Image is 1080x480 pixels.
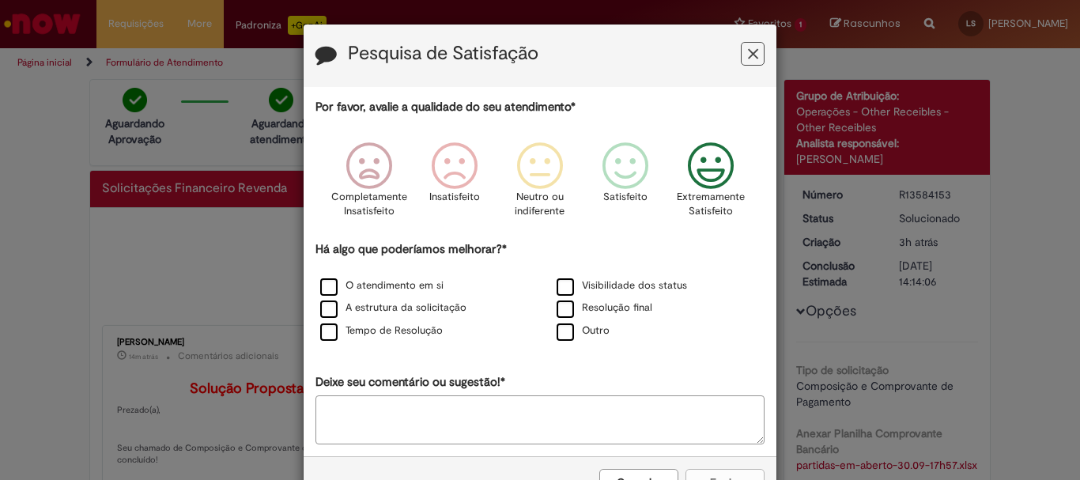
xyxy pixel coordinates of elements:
p: Insatisfeito [429,190,480,205]
label: Tempo de Resolução [320,323,443,338]
label: Pesquisa de Satisfação [348,43,538,64]
label: Visibilidade dos status [557,278,687,293]
label: O atendimento em si [320,278,444,293]
div: Extremamente Satisfeito [670,130,751,239]
label: A estrutura da solicitação [320,300,466,316]
p: Neutro ou indiferente [512,190,568,219]
div: Insatisfeito [414,130,495,239]
label: Por favor, avalie a qualidade do seu atendimento* [315,99,576,115]
label: Outro [557,323,610,338]
p: Satisfeito [603,190,648,205]
p: Completamente Insatisfeito [331,190,407,219]
label: Resolução final [557,300,652,316]
div: Satisfeito [585,130,666,239]
p: Extremamente Satisfeito [677,190,745,219]
div: Neutro ou indiferente [500,130,580,239]
div: Há algo que poderíamos melhorar?* [315,241,765,343]
label: Deixe seu comentário ou sugestão!* [315,374,505,391]
div: Completamente Insatisfeito [328,130,409,239]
